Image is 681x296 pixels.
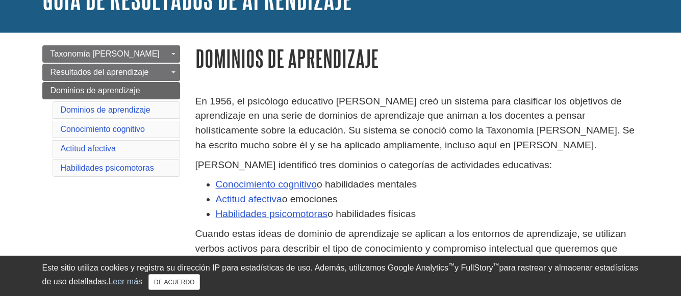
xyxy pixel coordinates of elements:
font: o habilidades mentales [317,179,417,190]
a: Taxonomía [PERSON_NAME] [42,45,180,63]
a: Dominios de aprendizaje [61,105,150,114]
font: para rastrear y almacenar estadísticas de uso detalladas. [42,263,638,286]
font: Este sitio utiliza cookies y registra su dirección IP para estadísticas de uso. Además, utilizamo... [42,263,449,272]
font: y FullStory [455,263,493,272]
a: Leer más [108,277,142,286]
font: En 1956, el psicólogo educativo [PERSON_NAME] creó un sistema para clasificar los objetivos de ap... [195,96,635,150]
a: Habilidades psicomotoras [216,208,328,219]
font: Resultados del aprendizaje [51,68,149,76]
a: Conocimiento cognitivo [216,179,317,190]
font: Dominios de aprendizaje [195,45,379,71]
div: Menú de la página de guía [42,45,180,179]
font: o emociones [282,194,338,204]
a: Dominios de aprendizaje [42,82,180,99]
font: Cuando estas ideas de dominio de aprendizaje se aplican a los entornos de aprendizaje, se utiliza... [195,228,626,268]
a: Resultados del aprendizaje [42,64,180,81]
a: Habilidades psicomotoras [61,164,154,172]
a: Actitud afectiva [216,194,282,204]
a: Conocimiento cognitivo [61,125,145,133]
button: Cerca [148,274,200,290]
font: [PERSON_NAME] identificó tres dominios o categorías de actividades educativas: [195,159,552,170]
font: o habilidades físicas [327,208,416,219]
font: Taxonomía [PERSON_NAME] [51,49,160,58]
font: ™ [448,262,455,269]
font: Dominios de aprendizaje [51,86,140,95]
a: Actitud afectiva [61,144,116,153]
font: DE ACUERDO [154,279,194,286]
font: ™ [493,262,499,269]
